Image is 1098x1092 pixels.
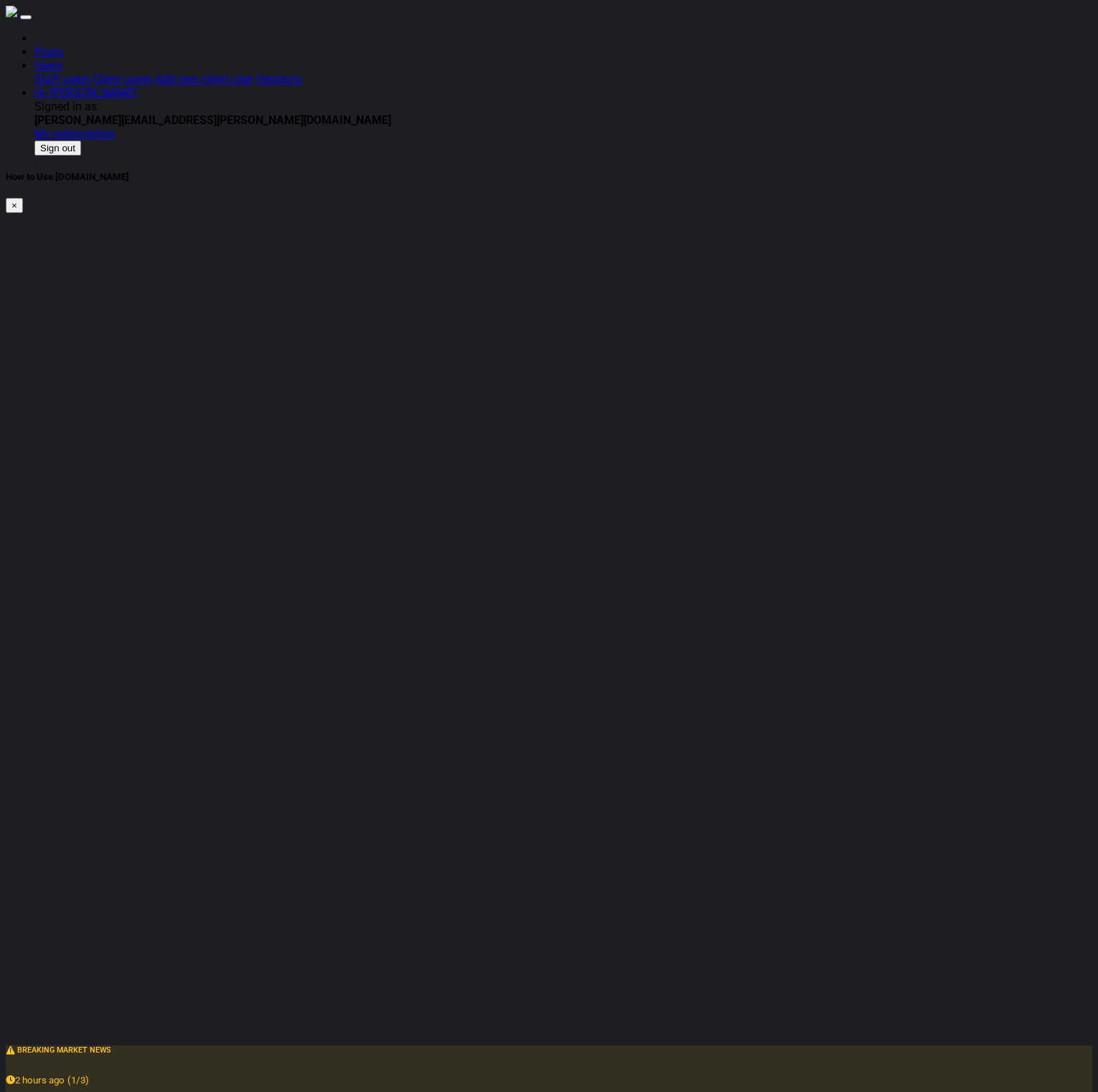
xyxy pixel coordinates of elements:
b: [PERSON_NAME][EMAIL_ADDRESS][PERSON_NAME][DOMAIN_NAME] [34,113,391,127]
h6: ⚠️ BREAKING MARKET NEWS [6,1045,1092,1055]
small: (1/3) [67,1075,89,1086]
a: Staff users [34,72,90,86]
img: sparktrade.png [6,6,17,17]
a: Client users [93,72,152,86]
a: Posts [34,45,63,59]
a: Users [34,59,62,72]
a: Hi, [PERSON_NAME] [34,86,136,100]
a: Sessions [256,72,302,86]
small: 2 hours ago [6,1075,65,1086]
a: Add new client user [155,72,253,86]
iframe: Album Cover for Website without music Widescreen version.mp4 [6,213,1092,1027]
button: Sign out [34,141,81,156]
div: Users [34,72,1092,86]
button: × [6,198,23,213]
h5: How to Use [DOMAIN_NAME] [6,171,1092,182]
a: My subscription [34,127,116,141]
span: × [11,200,17,211]
div: Signed in as [34,100,1092,127]
button: Toggle navigation [20,15,32,19]
div: Users [34,100,1092,156]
